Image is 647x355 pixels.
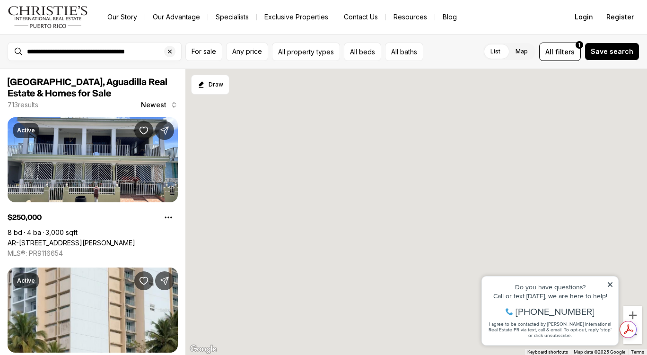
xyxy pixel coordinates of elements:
[585,43,639,61] button: Save search
[145,10,208,24] a: Our Advantage
[185,43,222,61] button: For sale
[257,10,336,24] a: Exclusive Properties
[17,127,35,134] p: Active
[232,48,262,55] span: Any price
[10,30,137,37] div: Call or text [DATE], we are here to help!
[155,271,174,290] button: Share Property
[191,75,229,95] button: Start drawing
[385,43,423,61] button: All baths
[539,43,581,61] button: Allfilters1
[386,10,435,24] a: Resources
[135,95,184,114] button: Newest
[578,41,580,49] span: 1
[39,44,118,54] span: [PHONE_NUMBER]
[12,58,135,76] span: I agree to be contacted by [PERSON_NAME] International Real Estate PR via text, call & email. To ...
[159,208,178,227] button: Property options
[555,47,575,57] span: filters
[8,239,135,247] a: AR-10 CALLE 37 REPARTO TERESITA, BAYAMON PR, 00961
[344,43,381,61] button: All beds
[100,10,145,24] a: Our Story
[545,47,553,57] span: All
[623,306,642,325] button: Zoom in
[155,121,174,140] button: Share Property
[8,101,38,109] p: 713 results
[8,6,88,28] img: logo
[134,121,153,140] button: Save Property: AR-10 CALLE 37 REPARTO TERESITA
[336,10,385,24] button: Contact Us
[601,8,639,26] button: Register
[435,10,464,24] a: Blog
[192,48,216,55] span: For sale
[164,43,181,61] button: Clear search input
[631,349,644,355] a: Terms (opens in new tab)
[208,10,256,24] a: Specialists
[272,43,340,61] button: All property types
[508,43,535,60] label: Map
[141,101,166,109] span: Newest
[575,13,593,21] span: Login
[591,48,633,55] span: Save search
[8,78,167,98] span: [GEOGRAPHIC_DATA], Aguadilla Real Estate & Homes for Sale
[134,271,153,290] button: Save Property: 6165 AVENIDA ISLA VERDE
[483,43,508,60] label: List
[569,8,599,26] button: Login
[226,43,268,61] button: Any price
[17,277,35,285] p: Active
[574,349,625,355] span: Map data ©2025 Google
[10,21,137,28] div: Do you have questions?
[606,13,634,21] span: Register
